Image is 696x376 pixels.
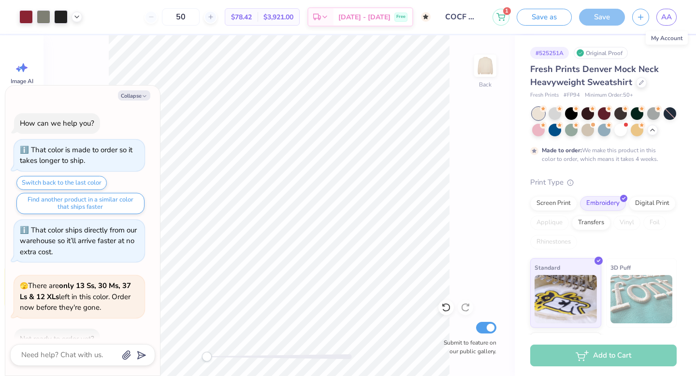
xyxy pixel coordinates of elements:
[162,8,200,26] input: – –
[585,91,633,100] span: Minimum Order: 50 +
[564,91,580,100] span: # FP94
[20,281,131,312] span: There are left in this color. Order now before they're gone.
[530,177,677,188] div: Print Type
[574,47,628,59] div: Original Proof
[20,281,28,290] span: 🫣
[530,216,569,230] div: Applique
[535,262,560,273] span: Standard
[580,196,626,211] div: Embroidery
[493,9,509,26] button: 1
[530,196,577,211] div: Screen Print
[438,338,496,356] label: Submit to feature on our public gallery.
[231,12,252,22] span: $78.42
[20,334,94,344] div: Not ready to order yet?
[503,7,511,15] span: 1
[338,12,391,22] span: [DATE] - [DATE]
[610,262,631,273] span: 3D Puff
[396,14,406,20] span: Free
[572,216,610,230] div: Transfers
[542,146,582,154] strong: Made to order:
[530,63,659,88] span: Fresh Prints Denver Mock Neck Heavyweight Sweatshirt
[535,275,597,323] img: Standard
[646,31,688,45] div: My Account
[610,275,673,323] img: 3D Puff
[16,193,145,214] button: Find another product in a similar color that ships faster
[476,56,495,75] img: Back
[661,12,672,23] span: AA
[530,47,569,59] div: # 525251A
[613,216,640,230] div: Vinyl
[20,118,94,128] div: How can we help you?
[20,225,137,257] div: That color ships directly from our warehouse so it’ll arrive faster at no extra cost.
[118,90,150,101] button: Collapse
[656,9,677,26] a: AA
[20,145,132,166] div: That color is made to order so it takes longer to ship.
[202,352,212,362] div: Accessibility label
[530,91,559,100] span: Fresh Prints
[643,216,666,230] div: Foil
[438,7,485,27] input: Untitled Design
[517,9,572,26] button: Save as
[542,146,661,163] div: We make this product in this color to order, which means it takes 4 weeks.
[11,77,33,85] span: Image AI
[263,12,293,22] span: $3,921.00
[530,235,577,249] div: Rhinestones
[16,176,107,190] button: Switch back to the last color
[479,80,492,89] div: Back
[629,196,676,211] div: Digital Print
[20,281,131,302] strong: only 13 Ss, 30 Ms, 37 Ls & 12 XLs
